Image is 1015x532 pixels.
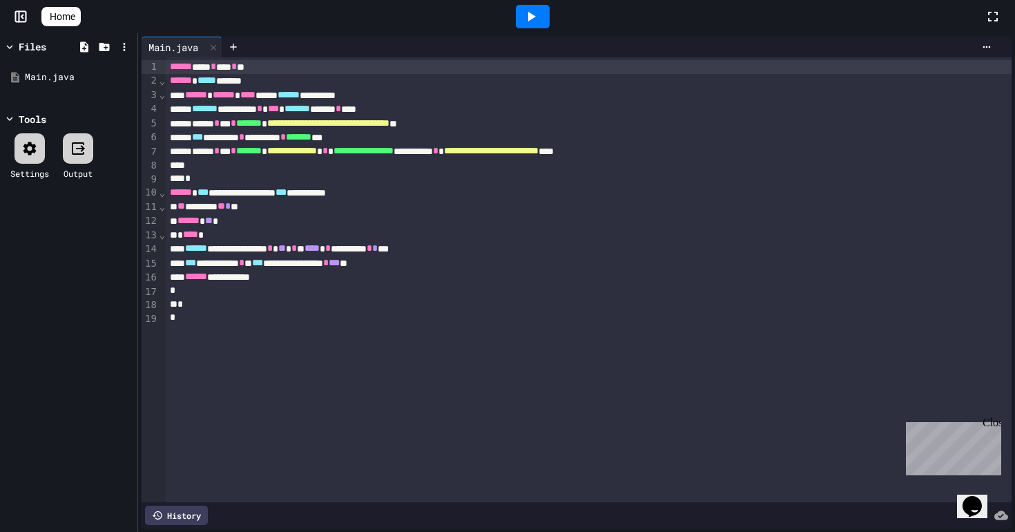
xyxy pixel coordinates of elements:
[900,417,1001,475] iframe: chat widget
[10,167,49,180] div: Settings
[142,74,159,88] div: 2
[142,285,159,299] div: 17
[142,271,159,285] div: 16
[142,60,159,74] div: 1
[142,186,159,200] div: 10
[142,257,159,271] div: 15
[142,243,159,256] div: 14
[64,167,93,180] div: Output
[142,145,159,159] div: 7
[142,117,159,131] div: 5
[145,506,208,525] div: History
[159,89,166,100] span: Fold line
[957,477,1001,518] iframe: chat widget
[142,159,159,173] div: 8
[142,200,159,214] div: 11
[25,70,133,84] div: Main.java
[142,173,159,187] div: 9
[142,88,159,102] div: 3
[142,312,159,326] div: 19
[142,214,159,228] div: 12
[142,40,205,55] div: Main.java
[142,37,222,57] div: Main.java
[50,10,75,23] span: Home
[142,298,159,312] div: 18
[159,75,166,86] span: Fold line
[142,229,159,243] div: 13
[142,131,159,144] div: 6
[41,7,81,26] a: Home
[159,187,166,198] span: Fold line
[19,39,46,54] div: Files
[142,102,159,116] div: 4
[159,229,166,240] span: Fold line
[159,201,166,212] span: Fold line
[19,112,46,126] div: Tools
[6,6,95,88] div: Chat with us now!Close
